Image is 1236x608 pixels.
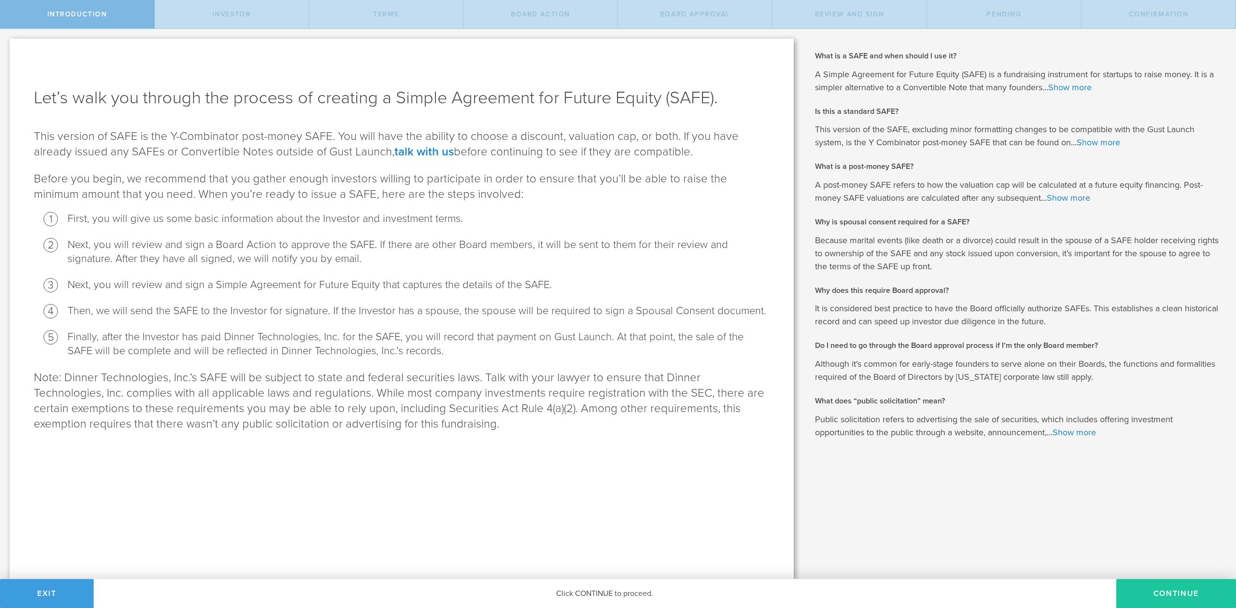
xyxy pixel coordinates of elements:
p: Because marital events (like death or a divorce) could result in the spouse of a SAFE holder rece... [815,234,1222,273]
p: It is considered best practice to have the Board officially authorize SAFEs. This establishes a c... [815,302,1222,328]
p: A Simple Agreement for Future Equity (SAFE) is a fundraising instrument for startups to raise mon... [815,68,1222,94]
li: Then, we will send the SAFE to the Investor for signature. If the Investor has a spouse, the spou... [68,304,770,318]
h2: What is a post-money SAFE? [815,161,1222,172]
div: Click CONTINUE to proceed. [94,579,1116,608]
span: Investor [212,10,251,18]
span: Review and Sign [815,10,885,18]
p: This version of the SAFE, excluding minor formatting changes to be compatible with the Gust Launc... [815,123,1222,149]
a: Show more [1047,193,1090,203]
span: Pending [986,10,1021,18]
li: Next, you will review and sign a Board Action to approve the SAFE. If there are other Board membe... [68,238,770,266]
h2: Why does this require Board approval? [815,285,1222,296]
a: talk with us [394,145,454,159]
p: A post-money SAFE refers to how the valuation cap will be calculated at a future equity financing... [815,179,1222,205]
span: Board Approval [660,10,730,18]
p: Although it’s common for early-stage founders to serve alone on their Boards, the functions and f... [815,358,1222,384]
h2: What does “public solicitation” mean? [815,396,1222,406]
p: Public solicitation refers to advertising the sale of securities, which includes offering investm... [815,413,1222,439]
li: First, you will give us some basic information about the Investor and investment terms. [68,212,770,226]
h2: Is this a standard SAFE? [815,106,1222,117]
p: This version of SAFE is the Y-Combinator post-money SAFE. You will have the ability to choose a d... [34,129,770,160]
h2: Do I need to go through the Board approval process if I’m the only Board member? [815,340,1222,351]
span: Introduction [47,10,107,18]
a: Show more [1077,137,1120,148]
a: Show more [1053,427,1096,438]
h2: Why is spousal consent required for a SAFE? [815,217,1222,227]
span: Board Action [511,10,570,18]
li: Finally, after the Investor has paid Dinner Technologies, Inc. for the SAFE, you will record that... [68,330,770,358]
a: Show more [1048,82,1092,93]
button: Continue [1116,579,1236,608]
p: Note: Dinner Technologies, Inc.’s SAFE will be subject to state and federal securities laws. Talk... [34,370,770,432]
p: Before you begin, we recommend that you gather enough investors willing to participate in order t... [34,171,770,202]
li: Next, you will review and sign a Simple Agreement for Future Equity that captures the details of ... [68,278,770,292]
span: terms [373,10,399,18]
h2: What is a SAFE and when should I use it? [815,51,1222,61]
span: Confirmation [1129,10,1189,18]
h1: Let’s walk you through the process of creating a Simple Agreement for Future Equity (SAFE). [34,86,770,110]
